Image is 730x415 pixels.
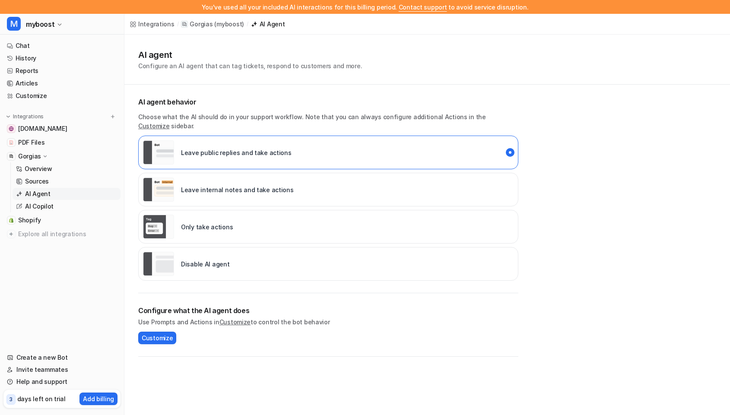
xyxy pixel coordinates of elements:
img: menu_add.svg [110,114,116,120]
p: Integrations [13,113,44,120]
button: Customize [138,332,176,344]
button: Add billing [79,393,117,405]
h2: Configure what the AI agent does [138,305,518,316]
div: AI Agent [260,19,285,29]
a: myboost.fr[DOMAIN_NAME] [3,123,121,135]
a: Create a new Bot [3,352,121,364]
a: AI Agent [13,188,121,200]
p: Configure an AI agent that can tag tickets, respond to customers and more. [138,61,362,70]
a: PDF FilesPDF Files [3,136,121,149]
img: myboost.fr [9,126,14,131]
p: Choose what the AI should do in your support workflow. Note that you can always configure additio... [138,112,518,130]
div: paused::disabled [138,247,518,281]
img: Leave public replies and take actions [143,140,174,165]
div: Integrations [138,19,175,29]
div: live::external_reply [138,136,518,169]
span: [DOMAIN_NAME] [18,124,67,133]
img: Disable AI agent [143,252,174,276]
img: PDF Files [9,140,14,145]
span: PDF Files [18,138,44,147]
button: Integrations [3,112,46,121]
a: History [3,52,121,64]
a: Explore all integrations [3,228,121,240]
a: Customize [3,90,121,102]
a: Articles [3,77,121,89]
div: live::internal_reply [138,173,518,206]
span: / [247,20,248,28]
span: Customize [142,333,173,342]
a: Invite teammates [3,364,121,376]
p: AI agent behavior [138,97,518,107]
a: AI Copilot [13,200,121,212]
a: Overview [13,163,121,175]
a: Customize [219,318,251,326]
a: AI Agent [251,19,285,29]
img: Gorgias [9,154,14,159]
p: Only take actions [181,222,233,231]
p: Gorgias [190,20,213,29]
p: AI Agent [25,190,51,198]
img: Only take actions [143,215,174,239]
img: expand menu [5,114,11,120]
p: ( myboost ) [214,20,244,29]
h1: AI agent [138,48,362,61]
img: Leave internal notes and take actions [143,177,174,202]
a: Gorgias(myboost) [181,20,244,29]
p: Leave public replies and take actions [181,148,292,157]
p: Disable AI agent [181,260,230,269]
p: Add billing [83,394,114,403]
p: days left on trial [17,394,66,403]
p: Overview [25,165,52,173]
a: Help and support [3,376,121,388]
span: myboost [26,18,54,30]
p: Gorgias [18,152,41,161]
a: ShopifyShopify [3,214,121,226]
p: 3 [10,396,13,403]
span: Shopify [18,216,41,225]
img: Shopify [9,218,14,223]
p: AI Copilot [25,202,54,211]
a: Sources [13,175,121,187]
span: / [177,20,179,28]
a: Customize [138,122,169,130]
div: live::disabled [138,210,518,244]
img: explore all integrations [7,230,16,238]
a: Reports [3,65,121,77]
a: Integrations [130,19,175,29]
span: Contact support [399,3,447,11]
a: Chat [3,40,121,52]
p: Use Prompts and Actions in to control the bot behavior [138,317,518,326]
p: Sources [25,177,49,186]
p: Leave internal notes and take actions [181,185,294,194]
span: M [7,17,21,31]
span: Explore all integrations [18,227,117,241]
